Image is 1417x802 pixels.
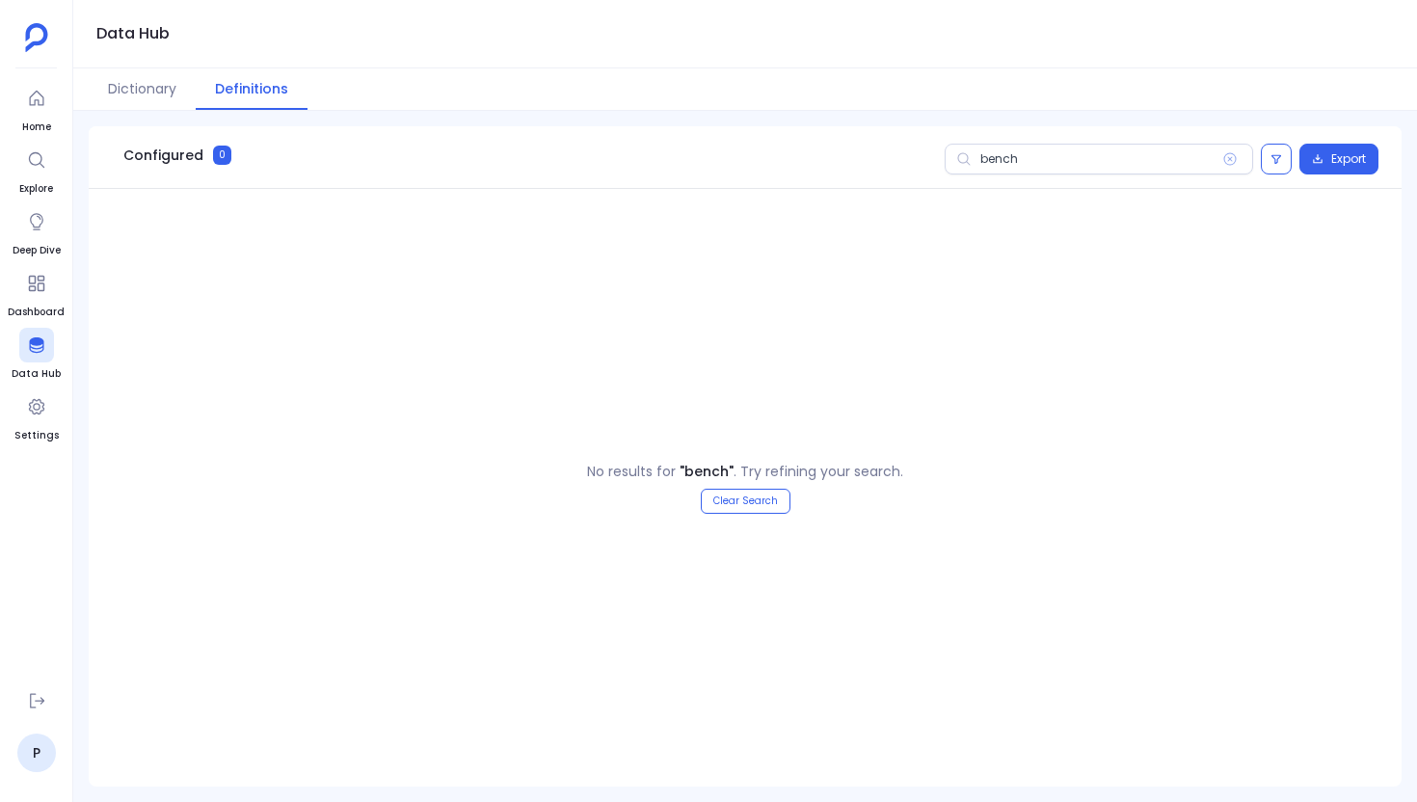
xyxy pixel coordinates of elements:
span: Export [1331,151,1366,167]
h1: Data Hub [96,20,170,47]
button: Dictionary [89,68,196,110]
img: petavue logo [25,23,48,52]
span: Configured [123,146,203,165]
span: Deep Dive [13,243,61,258]
a: P [17,734,56,772]
a: Dashboard [8,266,65,320]
button: Definitions [196,68,307,110]
span: " bench " [680,462,734,481]
a: Settings [14,389,59,443]
span: Settings [14,428,59,443]
span: Home [19,120,54,135]
a: Explore [19,143,54,197]
span: Explore [19,181,54,197]
span: Dashboard [8,305,65,320]
a: Data Hub [12,328,61,382]
input: Search definitions [945,144,1253,174]
span: No results for . Try refining your search. [587,462,903,481]
button: Clear Search [701,489,790,514]
a: Home [19,81,54,135]
a: Deep Dive [13,204,61,258]
span: 0 [213,146,231,165]
span: Data Hub [12,366,61,382]
button: Export [1299,144,1378,174]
